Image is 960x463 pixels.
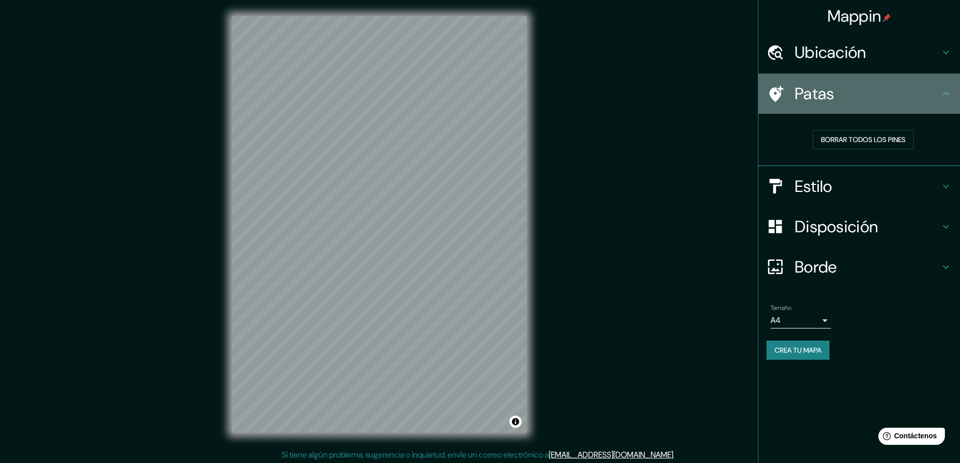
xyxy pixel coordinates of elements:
[883,14,891,22] img: pin-icon.png
[827,6,881,27] font: Mappin
[795,216,878,237] font: Disposición
[676,449,678,460] font: .
[775,346,821,355] font: Crea tu mapa
[771,304,791,312] font: Tamaño
[232,16,527,433] canvas: Mapa
[771,315,781,325] font: A4
[758,166,960,207] div: Estilo
[758,247,960,287] div: Borde
[795,256,837,278] font: Borde
[549,449,673,460] a: [EMAIL_ADDRESS][DOMAIN_NAME]
[821,135,906,144] font: Borrar todos los pines
[795,42,866,63] font: Ubicación
[758,207,960,247] div: Disposición
[870,424,949,452] iframe: Lanzador de widgets de ayuda
[795,176,833,197] font: Estilo
[675,449,676,460] font: .
[673,449,675,460] font: .
[813,130,914,149] button: Borrar todos los pines
[795,83,835,104] font: Patas
[771,312,831,328] div: A4
[282,449,549,460] font: Si tiene algún problema, sugerencia o inquietud, envíe un correo electrónico a
[766,341,829,360] button: Crea tu mapa
[509,416,522,428] button: Activar o desactivar atribución
[758,32,960,73] div: Ubicación
[758,74,960,114] div: Patas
